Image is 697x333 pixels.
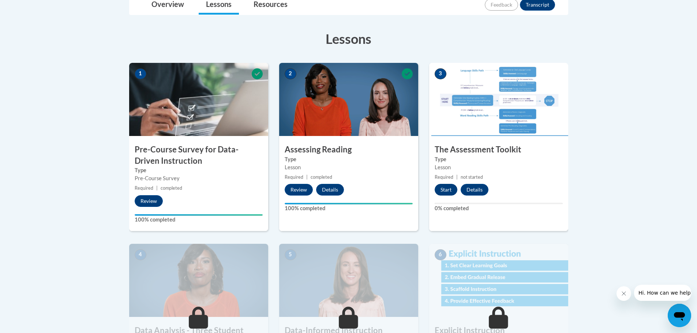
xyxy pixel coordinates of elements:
[429,144,568,155] h3: The Assessment Toolkit
[135,174,263,182] div: Pre-Course Survey
[135,185,153,191] span: Required
[285,184,313,196] button: Review
[135,216,263,224] label: 100% completed
[306,174,308,180] span: |
[129,244,268,317] img: Course Image
[4,5,59,11] span: Hi. How can we help?
[461,184,488,196] button: Details
[129,144,268,167] h3: Pre-Course Survey for Data-Driven Instruction
[435,163,563,171] div: Lesson
[135,68,146,79] span: 1
[279,63,418,136] img: Course Image
[135,195,163,207] button: Review
[285,155,413,163] label: Type
[461,174,483,180] span: not started
[156,185,158,191] span: |
[311,174,332,180] span: completed
[285,203,413,204] div: Your progress
[435,174,453,180] span: Required
[279,244,418,317] img: Course Image
[135,249,146,260] span: 4
[285,204,413,212] label: 100% completed
[129,63,268,136] img: Course Image
[435,249,446,260] span: 6
[435,155,563,163] label: Type
[129,30,568,48] h3: Lessons
[435,68,446,79] span: 3
[285,163,413,171] div: Lesson
[285,68,296,79] span: 2
[435,184,457,196] button: Start
[161,185,182,191] span: completed
[279,144,418,155] h3: Assessing Reading
[135,214,263,216] div: Your progress
[429,244,568,317] img: Course Image
[456,174,458,180] span: |
[285,249,296,260] span: 5
[285,174,303,180] span: Required
[429,63,568,136] img: Course Image
[135,166,263,174] label: Type
[316,184,344,196] button: Details
[617,286,631,301] iframe: Close message
[668,304,691,327] iframe: Button to launch messaging window
[634,285,691,301] iframe: Message from company
[435,204,563,212] label: 0% completed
